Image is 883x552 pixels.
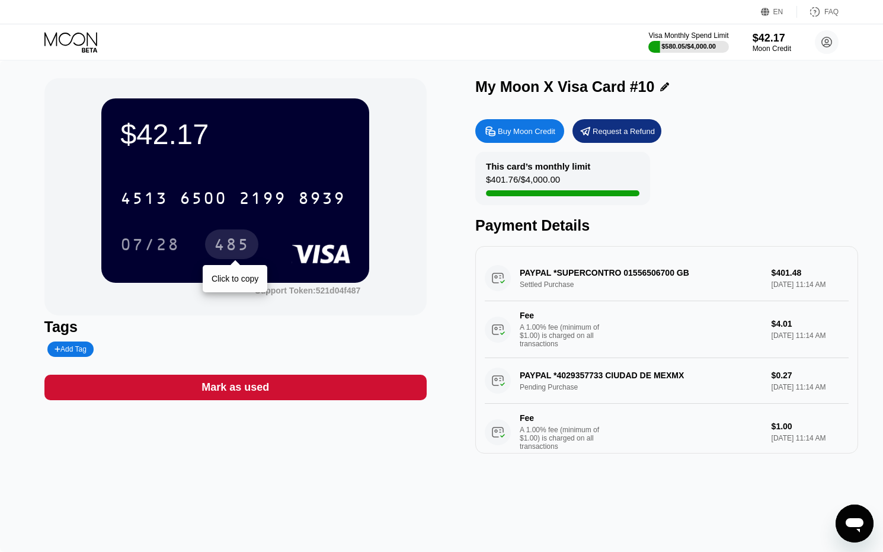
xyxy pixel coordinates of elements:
div: Visa Monthly Spend Limit [648,31,728,40]
div: Fee [520,413,603,423]
div: Tags [44,318,427,336]
div: $580.05 / $4,000.00 [661,43,716,50]
div: 8939 [298,190,345,209]
div: $42.17 [753,32,791,44]
div: Add Tag [47,342,94,357]
div: Buy Moon Credit [475,119,564,143]
div: 07/28 [120,237,180,256]
div: Add Tag [55,345,87,353]
div: $401.76 / $4,000.00 [486,174,560,190]
div: My Moon X Visa Card #10 [475,78,654,95]
div: [DATE] 11:14 AM [772,331,849,340]
div: 485 [214,237,249,256]
div: Request a Refund [593,126,655,136]
div: 485 [205,229,258,259]
div: [DATE] 11:14 AM [772,434,849,442]
div: Mark as used [201,381,269,394]
div: Moon Credit [753,44,791,53]
div: Visa Monthly Spend Limit$580.05/$4,000.00 [648,31,728,53]
div: 4513650021998939 [113,183,353,213]
div: Mark as used [44,375,427,400]
div: Support Token:521d04f487 [255,286,360,295]
div: Request a Refund [572,119,661,143]
div: 4513 [120,190,168,209]
div: Support Token: 521d04f487 [255,286,360,295]
div: Click to copy [212,274,258,283]
div: This card’s monthly limit [486,161,590,171]
div: FeeA 1.00% fee (minimum of $1.00) is charged on all transactions$1.00[DATE] 11:14 AM [485,404,849,461]
div: FAQ [797,6,839,18]
div: FeeA 1.00% fee (minimum of $1.00) is charged on all transactions$4.01[DATE] 11:14 AM [485,301,849,358]
div: Fee [520,311,603,320]
div: A 1.00% fee (minimum of $1.00) is charged on all transactions [520,426,609,451]
div: $4.01 [772,319,849,328]
div: EN [761,6,797,18]
div: $1.00 [772,422,849,431]
div: $42.17 [120,117,350,151]
div: EN [773,8,783,16]
div: FAQ [824,8,839,16]
div: 2199 [239,190,286,209]
iframe: Button to launch messaging window [836,505,874,543]
div: 07/28 [111,229,188,259]
div: Buy Moon Credit [498,126,555,136]
div: 6500 [180,190,227,209]
div: $42.17Moon Credit [753,32,791,53]
div: Payment Details [475,217,858,234]
div: A 1.00% fee (minimum of $1.00) is charged on all transactions [520,323,609,348]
